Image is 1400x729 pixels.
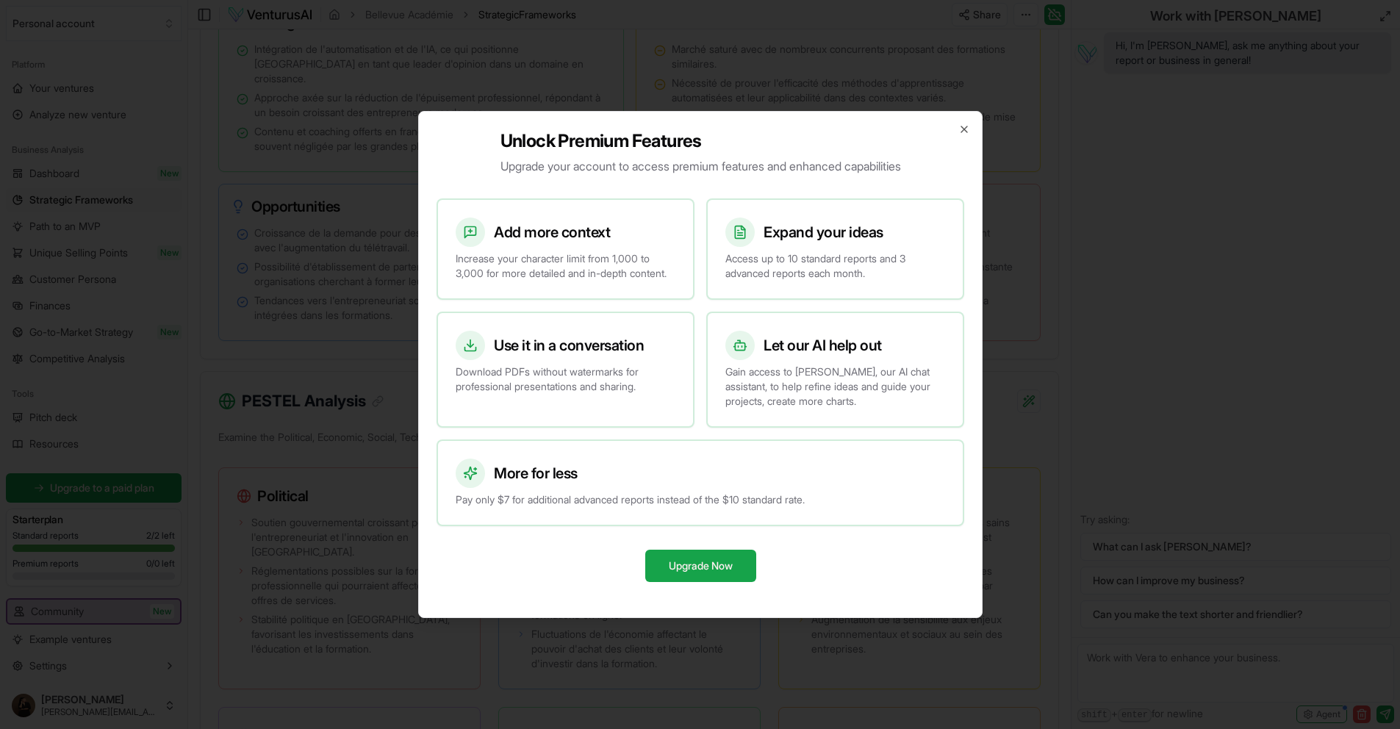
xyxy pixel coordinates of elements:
h3: Let our AI help out [764,335,882,356]
p: Access up to 10 standard reports and 3 advanced reports each month. [725,251,945,281]
h3: Use it in a conversation [494,335,644,356]
p: Pay only $7 for additional advanced reports instead of the $10 standard rate. [456,492,945,507]
p: Gain access to [PERSON_NAME], our AI chat assistant, to help refine ideas and guide your projects... [725,364,945,409]
h3: Expand your ideas [764,222,883,243]
h3: Add more context [494,222,610,243]
p: Increase your character limit from 1,000 to 3,000 for more detailed and in-depth content. [456,251,675,281]
p: Download PDFs without watermarks for professional presentations and sharing. [456,364,675,394]
h2: Unlock Premium Features [500,129,900,153]
h3: More for less [494,463,578,484]
button: Upgrade Now [645,550,755,582]
p: Upgrade your account to access premium features and enhanced capabilities [500,157,900,175]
